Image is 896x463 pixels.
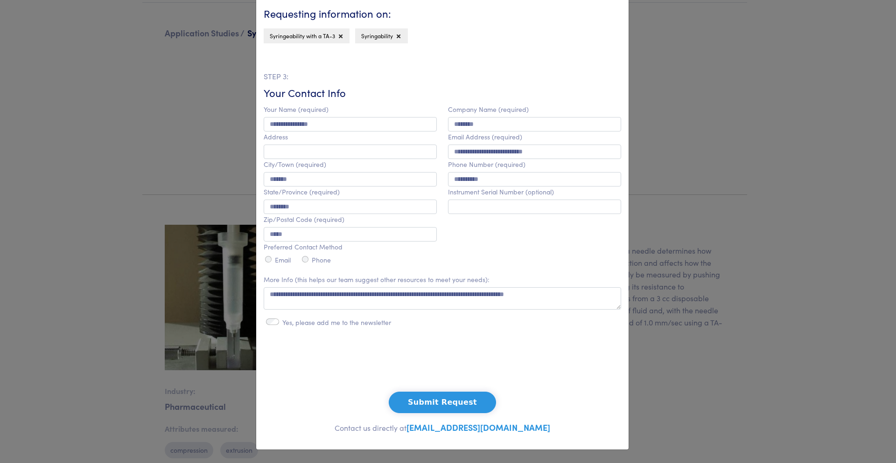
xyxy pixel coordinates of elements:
label: Email [275,256,291,264]
label: Phone Number (required) [448,160,525,168]
label: Address [264,133,288,141]
label: More Info (this helps our team suggest other resources to meet your needs): [264,276,490,283]
label: Your Name (required) [264,105,329,113]
label: City/Town (required) [264,160,326,168]
label: Preferred Contact Method [264,243,343,251]
label: Yes, please add me to the newsletter [282,318,391,326]
label: Instrument Serial Number (optional) [448,188,554,196]
label: Email Address (required) [448,133,522,141]
label: State/Province (required) [264,188,340,196]
a: [EMAIL_ADDRESS][DOMAIN_NAME] [406,422,550,433]
label: Zip/Postal Code (required) [264,215,344,223]
label: Company Name (required) [448,105,529,113]
h6: Requesting information on: [264,7,621,21]
h6: Your Contact Info [264,86,621,100]
span: Syringeability with a TA-3 [270,32,335,40]
p: Contact us directly at [264,421,621,435]
span: Syringability [361,32,393,40]
label: Phone [312,256,331,264]
p: STEP 3: [264,70,621,83]
button: Submit Request [389,392,496,413]
iframe: reCAPTCHA [371,346,513,382]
